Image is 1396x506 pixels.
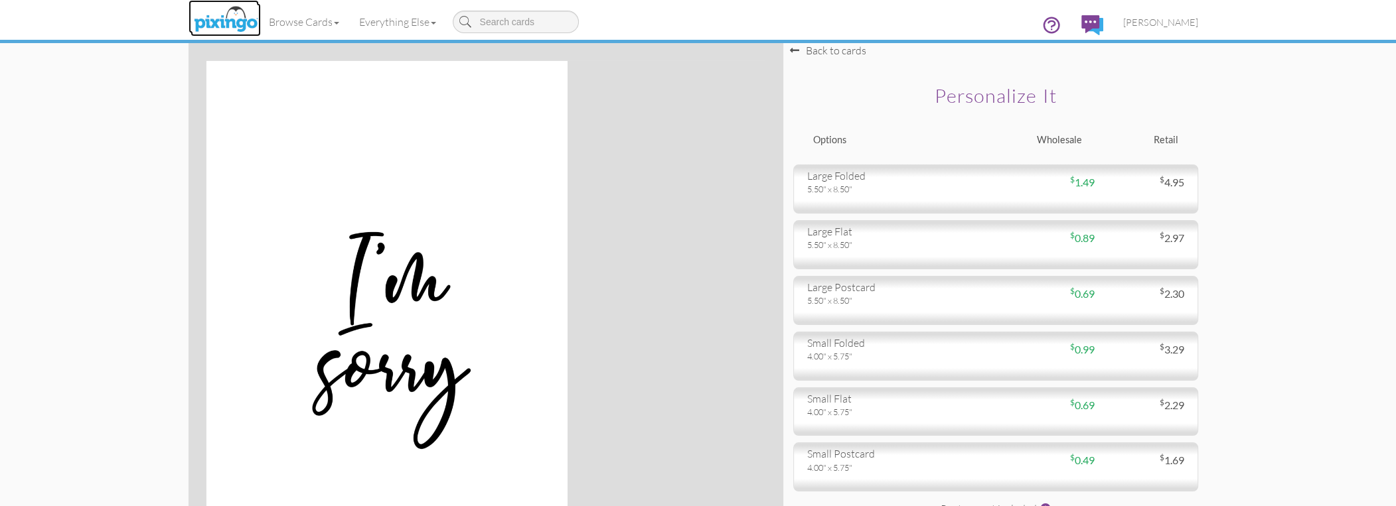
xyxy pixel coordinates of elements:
div: small folded [807,336,986,351]
div: 4.95 [1095,175,1194,190]
h2: Personalize it [816,86,1175,107]
sup: $ [1160,397,1164,407]
div: large flat [807,224,986,239]
sup: $ [1160,286,1164,296]
div: 5.50" x 8.50" [807,239,986,251]
span: [PERSON_NAME] [1123,17,1198,28]
span: 1.49 [1070,176,1095,188]
sup: $ [1160,342,1164,351]
div: Wholesale [996,133,1092,147]
input: Search cards [453,11,579,33]
div: 2.97 [1095,231,1194,246]
div: 4.00" x 5.75" [807,462,986,474]
div: small postcard [807,446,986,462]
div: 3.29 [1095,342,1194,357]
img: comments.svg [1081,15,1103,35]
sup: $ [1070,286,1075,296]
div: 5.50" x 8.50" [807,183,986,195]
sup: $ [1070,174,1075,184]
span: 0.99 [1070,343,1095,355]
sup: $ [1160,452,1164,462]
span: 0.89 [1070,231,1095,244]
span: 0.69 [1070,287,1095,300]
div: 2.29 [1095,398,1194,413]
sup: $ [1160,230,1164,240]
div: 2.30 [1095,286,1194,302]
div: 4.00" x 5.75" [807,350,986,362]
div: large postcard [807,280,986,295]
a: [PERSON_NAME] [1113,5,1208,39]
span: 0.69 [1070,399,1095,411]
img: pixingo logo [191,3,261,36]
div: 5.50" x 8.50" [807,294,986,306]
div: Retail [1092,133,1188,147]
sup: $ [1070,397,1075,407]
div: Options [803,133,996,147]
sup: $ [1070,342,1075,351]
div: 4.00" x 5.75" [807,406,986,418]
a: Browse Cards [259,5,349,38]
sup: $ [1070,230,1075,240]
div: large folded [807,168,986,184]
sup: $ [1070,452,1075,462]
span: 0.49 [1070,454,1095,466]
div: small flat [807,391,986,407]
a: Everything Else [349,5,446,38]
div: 1.69 [1095,453,1194,468]
sup: $ [1160,174,1164,184]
